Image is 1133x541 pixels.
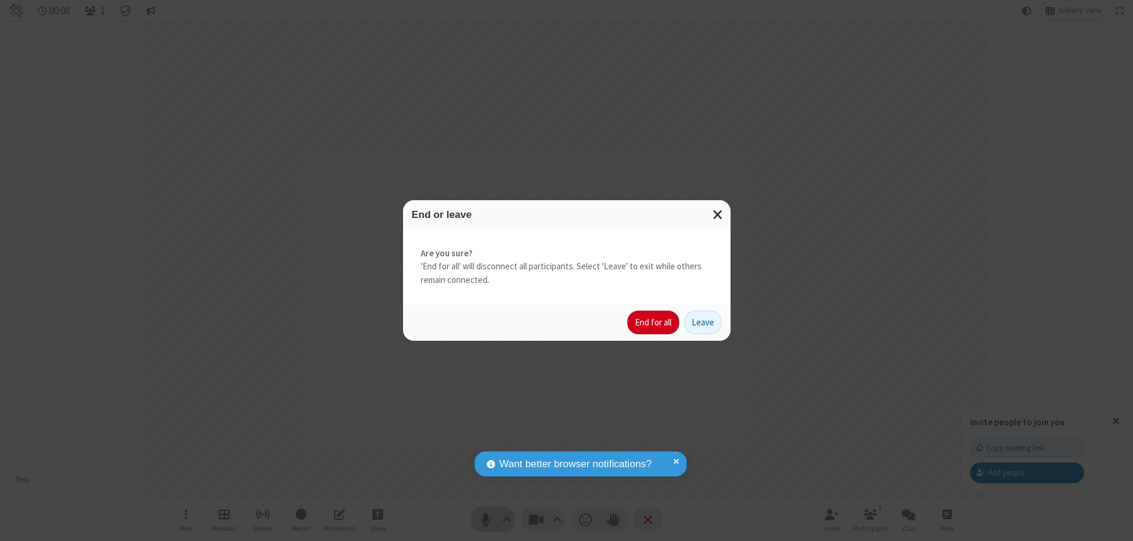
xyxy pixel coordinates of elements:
button: End for all [627,311,679,334]
h3: End or leave [412,209,722,220]
button: Leave [684,311,722,334]
strong: Are you sure? [421,247,713,260]
div: 'End for all' will disconnect all participants. Select 'Leave' to exit while others remain connec... [403,229,731,305]
button: Close modal [706,200,731,229]
span: Want better browser notifications? [499,457,651,472]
